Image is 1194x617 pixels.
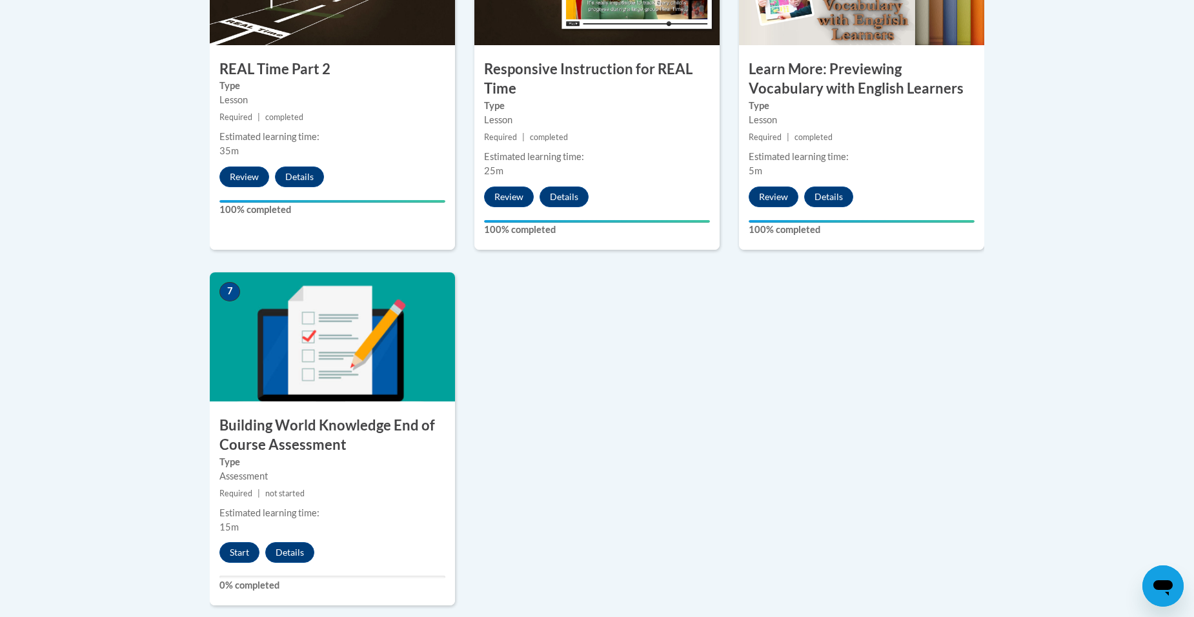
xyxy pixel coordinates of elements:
[484,150,710,164] div: Estimated learning time:
[787,132,789,142] span: |
[275,167,324,187] button: Details
[219,145,239,156] span: 35m
[1142,565,1184,607] iframe: Button to launch messaging window
[219,578,445,592] label: 0% completed
[219,79,445,93] label: Type
[749,150,975,164] div: Estimated learning time:
[258,112,260,122] span: |
[474,59,720,99] h3: Responsive Instruction for REAL Time
[749,99,975,113] label: Type
[210,59,455,79] h3: REAL Time Part 2
[794,132,833,142] span: completed
[484,99,710,113] label: Type
[484,113,710,127] div: Lesson
[219,167,269,187] button: Review
[210,272,455,401] img: Course Image
[219,203,445,217] label: 100% completed
[258,489,260,498] span: |
[484,220,710,223] div: Your progress
[530,132,568,142] span: completed
[219,489,252,498] span: Required
[265,542,314,563] button: Details
[749,223,975,237] label: 100% completed
[219,506,445,520] div: Estimated learning time:
[219,112,252,122] span: Required
[522,132,525,142] span: |
[265,489,305,498] span: not started
[540,187,589,207] button: Details
[219,130,445,144] div: Estimated learning time:
[484,132,517,142] span: Required
[749,113,975,127] div: Lesson
[484,187,534,207] button: Review
[749,165,762,176] span: 5m
[484,165,503,176] span: 25m
[749,187,798,207] button: Review
[219,93,445,107] div: Lesson
[219,542,259,563] button: Start
[804,187,853,207] button: Details
[265,112,303,122] span: completed
[210,416,455,456] h3: Building World Knowledge End of Course Assessment
[484,223,710,237] label: 100% completed
[219,282,240,301] span: 7
[749,132,782,142] span: Required
[749,220,975,223] div: Your progress
[219,200,445,203] div: Your progress
[219,455,445,469] label: Type
[219,521,239,532] span: 15m
[219,469,445,483] div: Assessment
[739,59,984,99] h3: Learn More: Previewing Vocabulary with English Learners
